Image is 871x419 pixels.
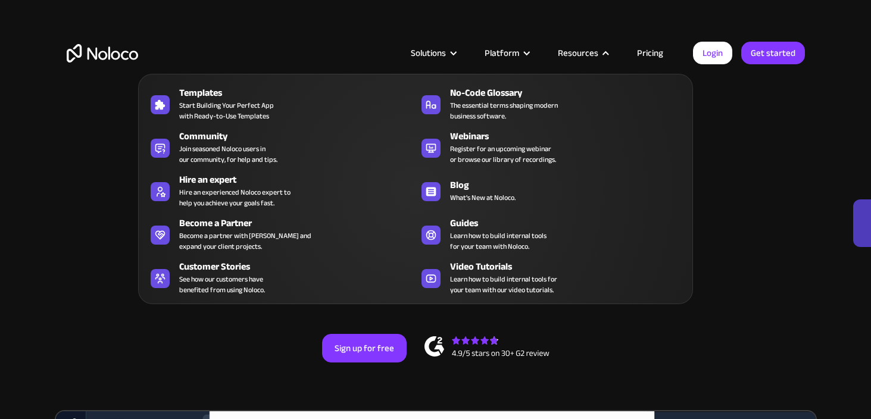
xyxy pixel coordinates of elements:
h1: Custom No-Code Business Apps Platform [67,125,805,135]
a: Become a PartnerBecome a partner with [PERSON_NAME] andexpand your client projects. [145,214,416,254]
a: No-Code GlossaryThe essential terms shaping modernbusiness software. [416,83,686,124]
div: Templates [179,86,421,100]
div: Resources [543,45,622,61]
div: Webinars [450,129,692,143]
h2: Business Apps for Teams [67,146,805,242]
div: Solutions [411,45,446,61]
div: Video Tutorials [450,259,692,274]
div: Become a partner with [PERSON_NAME] and expand your client projects. [179,230,311,252]
div: Platform [485,45,519,61]
div: Resources [558,45,598,61]
a: Login [693,42,732,64]
span: Join seasoned Noloco users in our community, for help and tips. [179,143,277,165]
a: Video TutorialsLearn how to build internal tools foryour team with our video tutorials. [416,257,686,298]
nav: Resources [138,57,693,304]
div: Customer Stories [179,259,421,274]
span: See how our customers have benefited from using Noloco. [179,274,265,295]
a: CommunityJoin seasoned Noloco users inour community, for help and tips. [145,127,416,167]
a: BlogWhat's New at Noloco. [416,170,686,211]
span: Learn how to build internal tools for your team with Noloco. [450,230,547,252]
a: TemplatesStart Building Your Perfect Appwith Ready-to-Use Templates [145,83,416,124]
div: Become a Partner [179,216,421,230]
a: Hire an expertHire an experienced Noloco expert tohelp you achieve your goals fast. [145,170,416,211]
a: Sign up for free [322,334,407,362]
div: Hire an experienced Noloco expert to help you achieve your goals fast. [179,187,291,208]
span: Learn how to build internal tools for your team with our video tutorials. [450,274,557,295]
span: The essential terms shaping modern business software. [450,100,558,121]
a: Pricing [622,45,678,61]
a: WebinarsRegister for an upcoming webinaror browse our library of recordings. [416,127,686,167]
div: Community [179,129,421,143]
div: No-Code Glossary [450,86,692,100]
span: Start Building Your Perfect App with Ready-to-Use Templates [179,100,274,121]
div: Solutions [396,45,470,61]
a: home [67,44,138,62]
div: Platform [470,45,543,61]
div: Blog [450,178,692,192]
span: Register for an upcoming webinar or browse our library of recordings. [450,143,556,165]
div: Guides [450,216,692,230]
span: What's New at Noloco. [450,192,516,203]
a: GuidesLearn how to build internal toolsfor your team with Noloco. [416,214,686,254]
a: Get started [741,42,805,64]
div: Hire an expert [179,173,421,187]
a: Customer StoriesSee how our customers havebenefited from using Noloco. [145,257,416,298]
